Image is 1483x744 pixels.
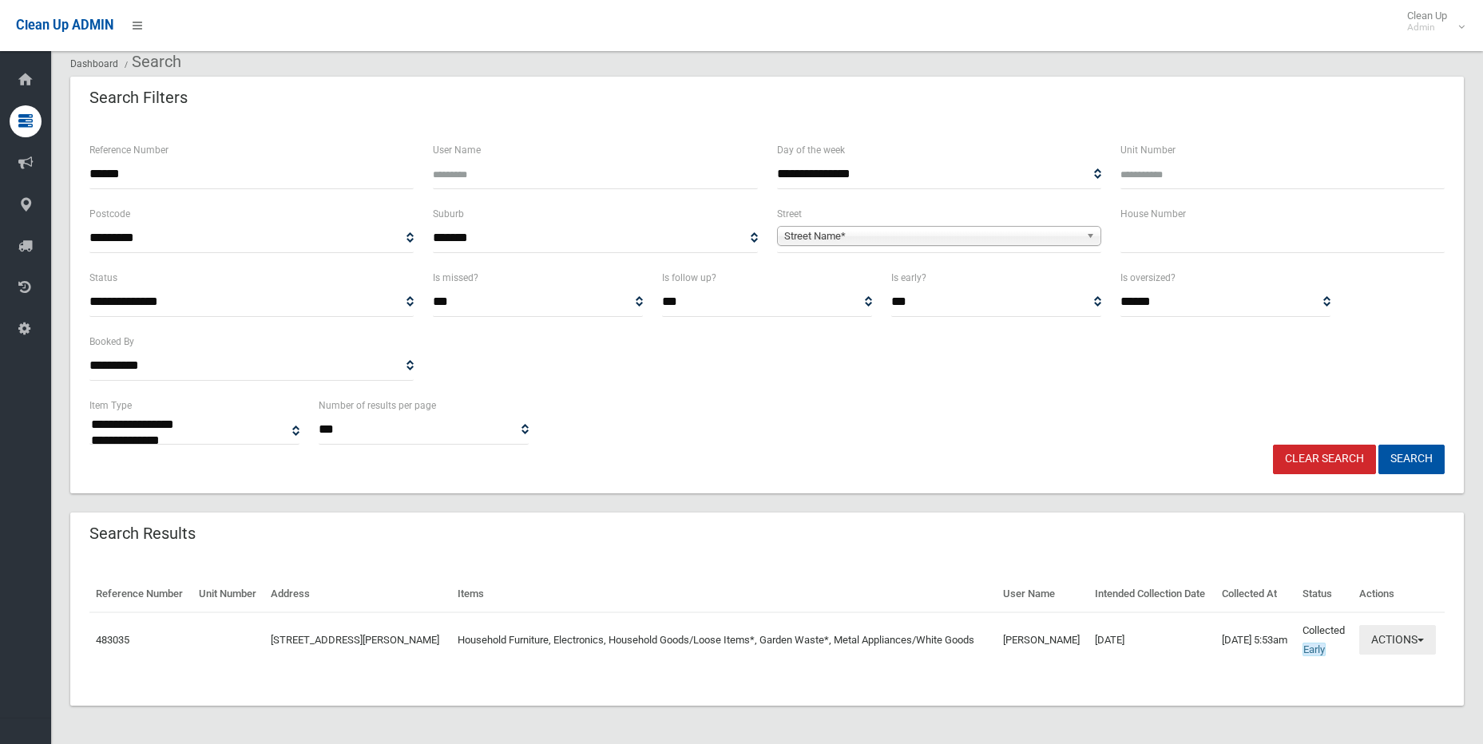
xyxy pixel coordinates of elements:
label: Number of results per page [319,397,436,414]
label: Unit Number [1120,141,1176,159]
th: Status [1296,576,1353,612]
label: Street [777,205,802,223]
label: Booked By [89,333,134,350]
header: Search Results [70,518,215,549]
th: Unit Number [192,576,265,612]
td: [DATE] [1088,612,1215,667]
th: Intended Collection Date [1088,576,1215,612]
td: [DATE] 5:53am [1215,612,1296,667]
label: Postcode [89,205,130,223]
label: Is follow up? [662,269,716,287]
label: User Name [433,141,481,159]
td: Collected [1296,612,1353,667]
label: Is early? [891,269,926,287]
td: [PERSON_NAME] [997,612,1088,667]
header: Search Filters [70,82,207,113]
label: Day of the week [777,141,845,159]
span: Street Name* [784,227,1080,246]
a: Clear Search [1273,445,1376,474]
th: Actions [1353,576,1445,612]
span: Clean Up ADMIN [16,18,113,33]
span: Early [1303,643,1326,656]
a: [STREET_ADDRESS][PERSON_NAME] [271,634,439,646]
label: Is missed? [433,269,478,287]
button: Actions [1359,625,1436,655]
label: Is oversized? [1120,269,1176,287]
li: Search [121,47,181,77]
th: Reference Number [89,576,192,612]
th: User Name [997,576,1088,612]
small: Admin [1407,22,1447,34]
label: Reference Number [89,141,169,159]
label: Item Type [89,397,132,414]
span: Clean Up [1399,10,1463,34]
th: Items [451,576,997,612]
th: Collected At [1215,576,1296,612]
a: Dashboard [70,58,118,69]
th: Address [264,576,451,612]
label: Status [89,269,117,287]
td: Household Furniture, Electronics, Household Goods/Loose Items*, Garden Waste*, Metal Appliances/W... [451,612,997,667]
button: Search [1378,445,1445,474]
a: 483035 [96,634,129,646]
label: House Number [1120,205,1186,223]
label: Suburb [433,205,464,223]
